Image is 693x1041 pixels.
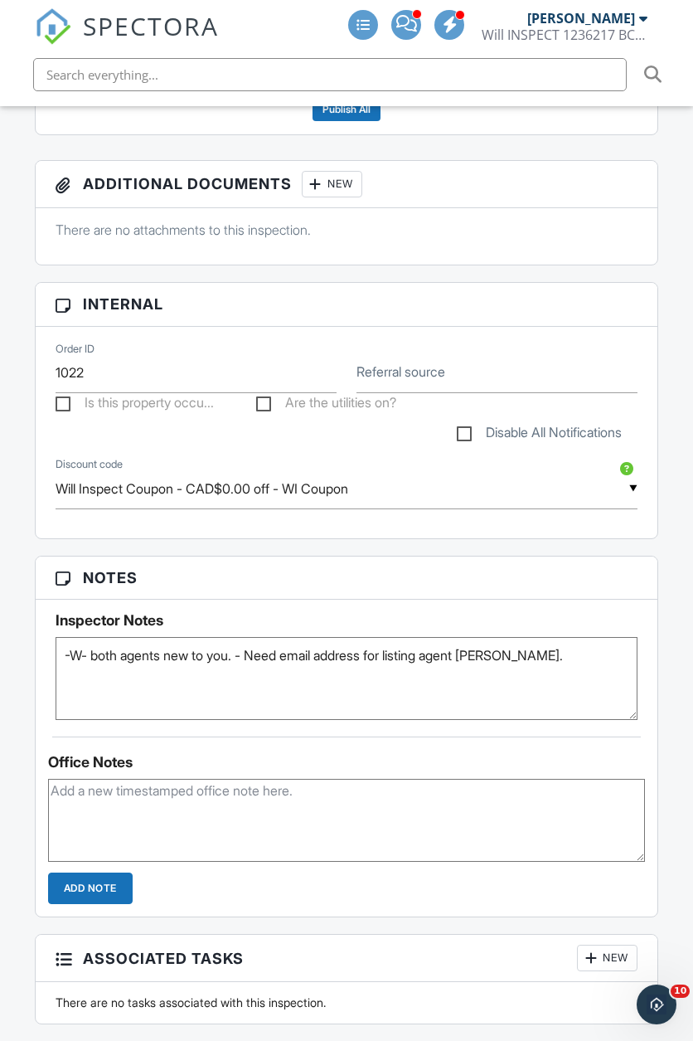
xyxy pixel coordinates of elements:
[36,283,657,326] h3: Internal
[56,221,637,239] p: There are no attachments to this inspection.
[48,873,133,904] input: Add Note
[56,637,637,720] textarea: -W- both agents new to you. - Need email address for listing agent [PERSON_NAME].
[637,985,676,1024] iframe: Intercom live chat
[302,171,362,197] div: New
[35,8,71,45] img: The Best Home Inspection Software - Spectora
[83,947,244,970] span: Associated Tasks
[482,27,647,43] div: Will INSPECT 1236217 BC LTD
[457,425,622,445] label: Disable All Notifications
[56,612,637,629] h5: Inspector Notes
[48,754,645,771] div: Office Notes
[256,395,396,416] label: Are the utilities on?
[56,395,214,416] label: Is this property occupied?
[356,362,445,381] label: Referral source
[83,8,219,43] span: SPECTORA
[527,10,635,27] div: [PERSON_NAME]
[577,945,637,971] div: New
[35,22,219,57] a: SPECTORA
[46,995,647,1011] div: There are no tasks associated with this inspection.
[56,457,123,472] label: Discount code
[56,342,94,357] label: Order ID
[33,58,627,91] input: Search everything...
[671,985,690,998] span: 10
[36,161,657,208] h3: Additional Documents
[36,557,657,600] h3: Notes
